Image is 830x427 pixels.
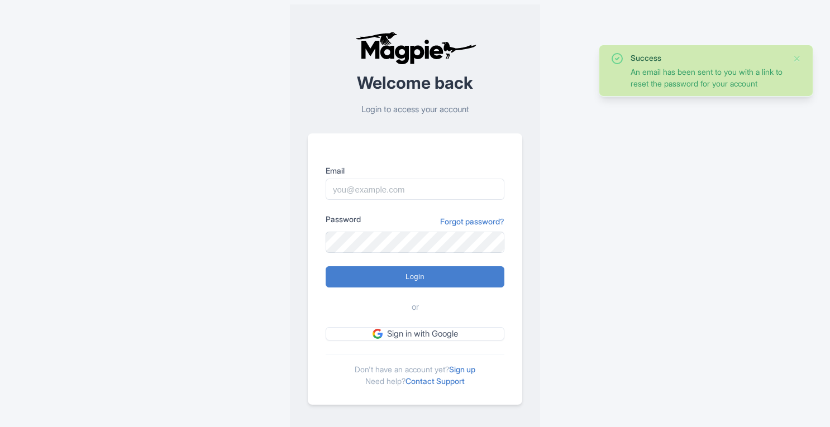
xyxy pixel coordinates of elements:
label: Password [326,213,361,225]
input: Login [326,266,504,287]
a: Sign up [449,364,475,374]
div: Don't have an account yet? Need help? [326,354,504,387]
img: google.svg [373,329,383,339]
div: An email has been sent to you with a link to reset the password for your account [631,66,784,89]
div: Success [631,52,784,64]
h2: Welcome back [308,74,522,92]
button: Close [793,52,802,65]
a: Contact Support [406,376,465,386]
span: or [412,301,419,314]
label: Email [326,165,504,176]
input: you@example.com [326,179,504,200]
a: Forgot password? [440,215,504,227]
img: logo-ab69f6fb50320c5b225c76a69d11143b.png [352,31,478,65]
a: Sign in with Google [326,327,504,341]
p: Login to access your account [308,103,522,116]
